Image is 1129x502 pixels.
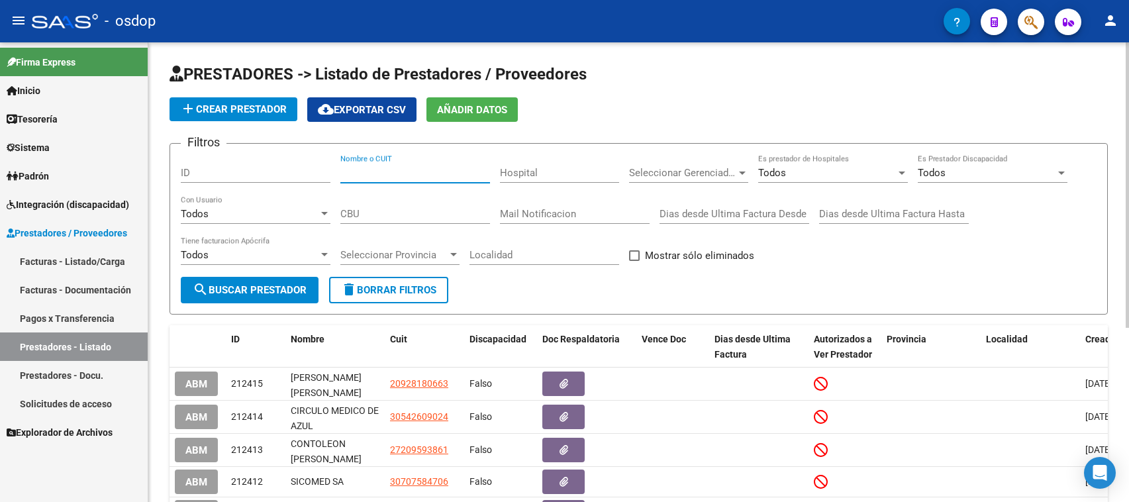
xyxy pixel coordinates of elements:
h3: Filtros [181,133,226,152]
div: CONTOLEON [PERSON_NAME] [291,436,379,464]
span: ABM [185,378,207,390]
div: CIRCULO MEDICO DE AZUL [291,403,379,431]
span: ABM [185,444,207,456]
datatable-header-cell: Vence Doc [636,325,709,369]
span: Añadir Datos [437,104,507,116]
span: 212415 [231,378,263,389]
span: Falso [469,444,492,455]
button: ABM [175,438,218,462]
datatable-header-cell: Autorizados a Ver Prestador [809,325,881,369]
span: 30542609024 [390,411,448,422]
span: ABM [185,411,207,423]
datatable-header-cell: Doc Respaldatoria [537,325,636,369]
button: Exportar CSV [307,97,417,122]
div: Open Intercom Messenger [1084,457,1116,489]
span: Discapacidad [469,334,526,344]
span: Localidad [986,334,1028,344]
span: Falso [469,411,492,422]
span: Provincia [887,334,926,344]
span: Sistema [7,140,50,155]
span: Doc Respaldatoria [542,334,620,344]
datatable-header-cell: ID [226,325,285,369]
span: ABM [185,476,207,488]
span: Inicio [7,83,40,98]
datatable-header-cell: Cuit [385,325,464,369]
button: Borrar Filtros [329,277,448,303]
span: [DATE] [1085,378,1112,389]
span: Todos [758,167,786,179]
mat-icon: search [193,281,209,297]
datatable-header-cell: Dias desde Ultima Factura [709,325,809,369]
span: Falso [469,476,492,487]
span: Borrar Filtros [341,284,436,296]
mat-icon: add [180,101,196,117]
button: ABM [175,405,218,429]
span: Creado [1085,334,1116,344]
datatable-header-cell: Provincia [881,325,981,369]
span: Tesorería [7,112,58,126]
span: Integración (discapacidad) [7,197,129,212]
span: Cuit [390,334,407,344]
span: Mostrar sólo eliminados [645,248,754,264]
span: Nombre [291,334,324,344]
span: 27209593861 [390,444,448,455]
span: ID [231,334,240,344]
span: Todos [918,167,946,179]
span: 20928180663 [390,378,448,389]
span: Exportar CSV [318,104,406,116]
span: Seleccionar Provincia [340,249,448,261]
span: Seleccionar Gerenciador [629,167,736,179]
span: 212412 [231,476,263,487]
button: Añadir Datos [426,97,518,122]
span: Padrón [7,169,49,183]
datatable-header-cell: Nombre [285,325,385,369]
span: Crear Prestador [180,103,287,115]
span: Falso [469,378,492,389]
mat-icon: person [1103,13,1118,28]
span: PRESTADORES -> Listado de Prestadores / Proveedores [170,65,587,83]
mat-icon: cloud_download [318,101,334,117]
button: ABM [175,372,218,396]
div: [PERSON_NAME] [PERSON_NAME] [291,370,379,398]
button: ABM [175,470,218,494]
span: Prestadores / Proveedores [7,226,127,240]
span: Firma Express [7,55,75,70]
span: Dias desde Ultima Factura [714,334,791,360]
datatable-header-cell: Localidad [981,325,1080,369]
span: Buscar Prestador [193,284,307,296]
div: SICOMED SA [291,474,379,489]
span: [DATE] [1085,411,1112,422]
span: 30707584706 [390,476,448,487]
span: [DATE] [1085,444,1112,455]
mat-icon: menu [11,13,26,28]
button: Crear Prestador [170,97,297,121]
mat-icon: delete [341,281,357,297]
span: Vence Doc [642,334,686,344]
span: Explorador de Archivos [7,425,113,440]
span: 212414 [231,411,263,422]
datatable-header-cell: Discapacidad [464,325,537,369]
span: Autorizados a Ver Prestador [814,334,872,360]
button: Buscar Prestador [181,277,319,303]
span: 212413 [231,444,263,455]
span: - osdop [105,7,156,36]
span: Todos [181,208,209,220]
span: Todos [181,249,209,261]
